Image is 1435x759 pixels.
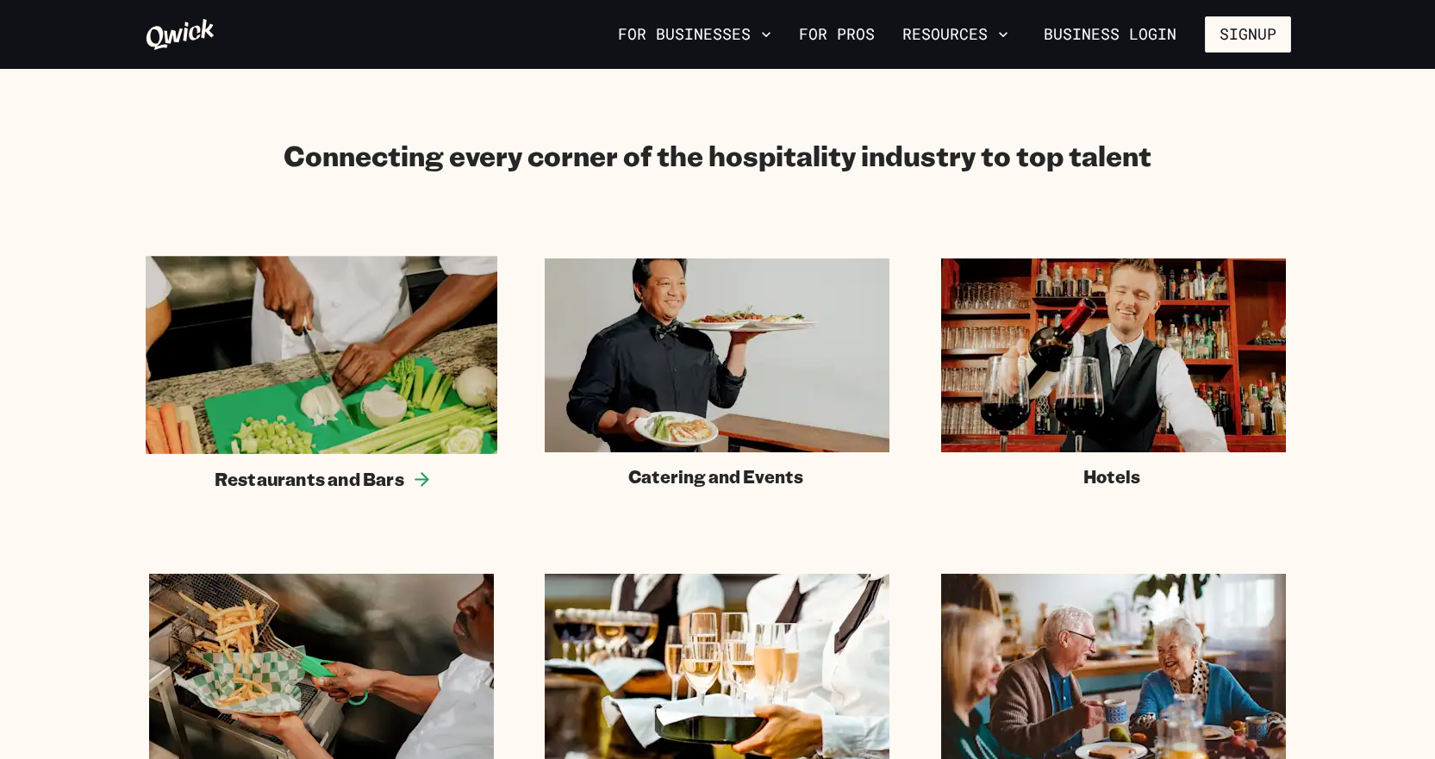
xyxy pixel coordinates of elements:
button: Resources [895,20,1015,49]
a: Business Login [1029,16,1191,53]
img: Chef in kitchen [146,256,497,453]
button: Signup [1205,16,1291,53]
span: Hotels [1083,466,1140,488]
img: Catering staff carrying dishes. [545,258,889,452]
span: Restaurants and Bars [215,468,404,490]
span: Catering and Events [628,466,803,488]
img: Hotel staff serving at bar [941,258,1286,452]
a: For Pros [792,20,882,49]
h2: Connecting every corner of the hospitality industry to top talent [284,138,1151,172]
button: For Businesses [611,20,778,49]
a: Restaurants and Bars [146,256,497,489]
a: Hotels [941,258,1286,488]
a: Catering and Events [545,258,889,488]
